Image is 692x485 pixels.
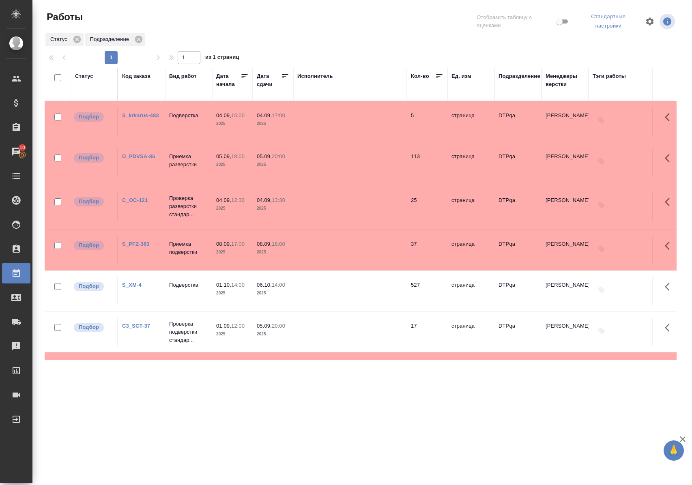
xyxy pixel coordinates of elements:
button: Здесь прячутся важные кнопки [660,318,679,337]
p: 17:00 [231,241,245,247]
p: 2025 [257,161,289,169]
p: Подбор [79,113,99,121]
button: Добавить тэги [593,240,610,258]
a: S_krkarus-483 [122,112,159,118]
p: 08.09, [257,241,272,247]
p: 05.09, [257,153,272,159]
button: Добавить тэги [593,112,610,129]
td: 113 [407,148,447,177]
span: Настроить таблицу [640,12,660,31]
button: 🙏 [664,440,684,461]
div: Подразделение [499,72,540,80]
p: Подбор [79,241,99,249]
p: 18:00 [231,153,245,159]
div: Исполнитель [297,72,333,80]
div: split button [577,11,640,32]
span: 10 [15,144,30,152]
p: 01.09, [216,323,231,329]
button: Здесь прячутся важные кнопки [660,107,679,127]
td: 5 [407,107,447,136]
div: Можно подбирать исполнителей [73,322,113,333]
p: [PERSON_NAME] [546,196,585,204]
p: 12:00 [231,323,245,329]
div: Статус [75,72,93,80]
p: Подбор [79,323,99,331]
p: 08.09, [216,241,231,247]
button: Здесь прячутся важные кнопки [660,148,679,168]
p: [PERSON_NAME] [546,281,585,289]
p: 13:30 [272,197,285,203]
p: 2025 [216,330,249,338]
p: 05.09, [216,153,231,159]
td: DTPqa [494,318,542,346]
p: 2025 [216,248,249,256]
td: страница [447,192,494,221]
button: Добавить тэги [593,152,610,170]
div: Можно подбирать исполнителей [73,240,113,251]
span: из 1 страниц [205,52,239,64]
td: DTPqa [494,107,542,136]
td: 37 [407,236,447,264]
td: страница [447,148,494,177]
p: 2025 [216,161,249,169]
div: Вид работ [169,72,197,80]
p: 2025 [216,289,249,297]
p: 04.09, [257,112,272,118]
button: Здесь прячутся важные кнопки [660,192,679,212]
p: 12:30 [231,197,245,203]
p: 17:00 [272,112,285,118]
td: DTPqa [494,192,542,221]
p: [PERSON_NAME] [546,112,585,120]
p: 2025 [257,289,289,297]
td: страница [447,277,494,305]
td: страница [447,318,494,346]
p: 20:00 [272,153,285,159]
p: 15:00 [231,112,245,118]
p: 2025 [257,330,289,338]
p: 2025 [216,204,249,212]
p: 06.10, [257,282,272,288]
button: Здесь прячутся важные кнопки [660,359,679,378]
span: 🙏 [667,442,681,459]
td: страница [447,236,494,264]
p: Статус [50,35,70,43]
button: Здесь прячутся важные кнопки [660,277,679,296]
button: Добавить тэги [593,196,610,214]
div: Подразделение [85,33,145,46]
p: Проверка подверстки стандар... [169,320,208,344]
p: Приемка подверстки [169,240,208,256]
p: 14:00 [272,282,285,288]
p: 18:00 [272,241,285,247]
p: Проверка разверстки стандар... [169,194,208,219]
div: Кол-во [411,72,429,80]
p: Подверстка [169,281,208,289]
a: C3_SCT-37 [122,323,150,329]
div: Тэги работы [593,72,626,80]
p: Подбор [79,282,99,290]
td: страница [447,107,494,136]
div: Можно подбирать исполнителей [73,112,113,122]
div: Ед. изм [451,72,471,80]
td: 527 [407,277,447,305]
span: Посмотреть информацию [660,14,677,29]
p: Подбор [79,154,99,162]
a: S_PFZ-363 [122,241,150,247]
p: 2025 [257,204,289,212]
span: Отобразить таблицу с оценками [477,13,554,30]
p: [PERSON_NAME] [546,240,585,248]
a: C_OC-121 [122,197,148,203]
td: 25 [407,192,447,221]
p: 14:00 [231,282,245,288]
p: 2025 [257,248,289,256]
div: Дата сдачи [257,72,281,88]
div: Менеджеры верстки [546,72,585,88]
p: 01.10, [216,282,231,288]
a: 10 [2,142,30,162]
button: Добавить тэги [593,281,610,299]
td: 9 [407,359,447,387]
p: Приемка разверстки [169,152,208,169]
div: Можно подбирать исполнителей [73,281,113,292]
td: страница [447,359,494,387]
p: 2025 [216,120,249,128]
p: 20:00 [272,323,285,329]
